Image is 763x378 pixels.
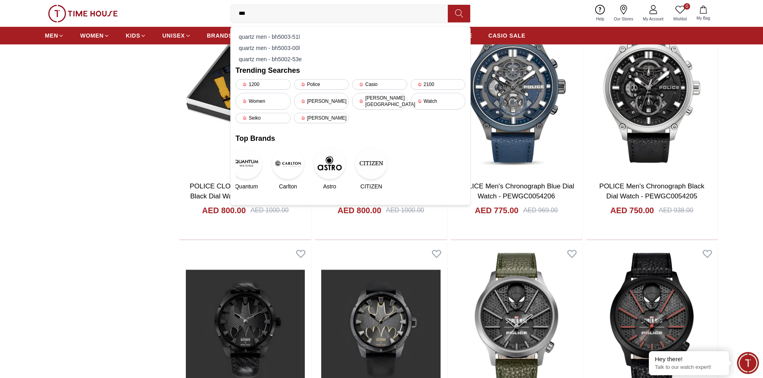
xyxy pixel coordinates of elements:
[126,28,146,43] a: KIDS
[692,4,715,23] button: My Bag
[126,32,140,40] span: KIDS
[251,206,289,215] div: AED 1000.00
[202,205,246,216] h4: AED 800.00
[236,133,465,144] h2: Top Brands
[80,32,104,40] span: WOMEN
[488,32,525,40] span: CASIO SALE
[684,3,690,10] span: 0
[475,205,519,216] h4: AED 775.00
[236,79,291,90] div: 1200
[236,31,465,42] div: quartz men - bh5003-51l
[48,5,118,22] img: ...
[294,113,349,123] div: [PERSON_NAME]
[294,93,349,110] div: [PERSON_NAME]
[207,28,233,43] a: BRANDS
[352,79,407,90] div: Casio
[610,205,654,216] h4: AED 750.00
[459,182,574,200] a: POLICE Men's Chronograph Blue Dial Watch - PEWGC0054206
[360,182,382,190] span: CITIZEN
[235,182,258,190] span: Quantum
[352,93,407,110] div: [PERSON_NAME][GEOGRAPHIC_DATA]
[360,147,382,190] a: CITIZENCITIZEN
[45,28,64,43] a: MEN
[386,206,424,215] div: AED 1000.00
[236,42,465,54] div: quartz men - bh5003-00l
[45,32,58,40] span: MEN
[279,182,297,190] span: Carlton
[355,147,387,179] img: CITIZEN
[693,15,713,21] span: My Bag
[162,32,185,40] span: UNISEX
[737,352,759,374] div: Chat Widget
[591,3,609,24] a: Help
[179,2,311,174] img: POLICE CLOUT Men's Chronograph Black Dial Watch - PEWGC00770X1
[236,65,465,76] h2: Trending Searches
[236,93,291,110] div: Women
[599,182,704,200] a: POLICE Men's Chronograph Black Dial Watch - PEWGC0054205
[411,79,466,90] div: 2100
[659,206,693,215] div: AED 938.00
[655,355,723,363] div: Hey there!
[611,16,636,22] span: Our Stores
[451,2,582,174] img: POLICE Men's Chronograph Blue Dial Watch - PEWGC0054206
[411,93,466,110] div: Watch
[277,147,299,190] a: CarltonCarlton
[670,16,690,22] span: Wishlist
[272,147,304,179] img: Carlton
[323,182,336,190] span: Astro
[593,16,608,22] span: Help
[314,147,346,179] img: Astro
[338,205,381,216] h4: AED 800.00
[230,147,262,179] img: Quantum
[488,28,525,43] a: CASIO SALE
[319,147,340,190] a: AstroAstro
[655,364,723,371] p: Talk to our watch expert!
[586,2,718,174] img: POLICE Men's Chronograph Black Dial Watch - PEWGC0054205
[190,182,301,200] a: POLICE CLOUT Men's Chronograph Black Dial Watch - PEWGC00770X1
[162,28,191,43] a: UNISEX
[294,79,349,90] div: Police
[236,113,291,123] div: Seiko
[207,32,233,40] span: BRANDS
[640,16,667,22] span: My Account
[236,54,465,65] div: quartz men - bh5002-53e
[668,3,692,24] a: 0Wishlist
[609,3,638,24] a: Our Stores
[80,28,110,43] a: WOMEN
[523,206,558,215] div: AED 969.00
[236,147,257,190] a: QuantumQuantum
